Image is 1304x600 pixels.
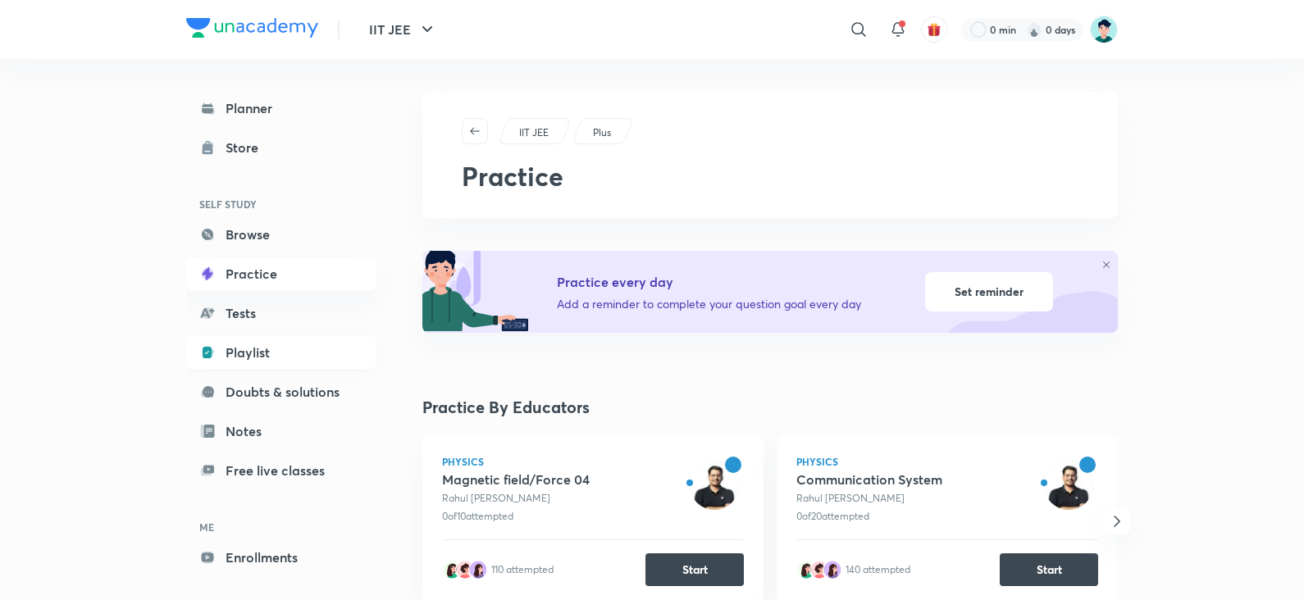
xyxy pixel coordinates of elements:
img: avatar [468,560,488,580]
a: Company Logo [186,18,318,42]
img: Shamas Khan [1090,16,1118,43]
p: Plus [593,125,611,140]
a: Free live classes [186,454,376,487]
a: Tests [186,297,376,330]
img: avatar [796,560,816,580]
h4: Practice By Educators [422,395,1118,420]
a: Practice [186,257,376,290]
div: 110 attempted [491,562,554,577]
div: 140 attempted [846,562,910,577]
img: avatar [455,560,475,580]
a: Browse [186,218,376,251]
img: avatar [927,22,942,37]
a: Planner [186,92,376,125]
div: Set reminder [925,272,1053,311]
div: Store [226,138,268,157]
a: Doubts & solutions [186,375,376,408]
img: Company Logo [186,18,318,38]
img: avatar [690,461,739,510]
a: IIT JEE [517,125,552,140]
div: 0 of 20 attempted [796,509,942,524]
a: Notes [186,415,376,448]
h2: Practice [462,161,1078,192]
p: Add a reminder to complete your question goal every day [557,295,861,312]
a: Plus [590,125,614,140]
img: streak [1026,21,1042,38]
button: avatar [921,16,947,43]
img: avatar [823,560,842,580]
span: Support [64,13,108,26]
div: Rahul [PERSON_NAME] [796,491,942,506]
a: Enrollments [186,541,376,574]
h6: ME [186,513,376,541]
p: IIT JEE [519,125,549,140]
div: Magnetic field/Force 04 [442,471,590,488]
div: Communication System [796,471,942,488]
button: Start [1000,553,1098,586]
span: Physics [796,457,942,466]
img: avatar [809,560,829,580]
button: Start [645,553,744,586]
span: Physics [442,457,590,466]
img: avatar [442,560,462,580]
h6: SELF STUDY [186,190,376,218]
button: IIT JEE [359,13,447,46]
div: 0 of 10 attempted [442,509,590,524]
a: Store [186,131,376,164]
a: Playlist [186,336,376,369]
img: avatar [1044,461,1093,510]
h5: Practice every day [557,272,861,292]
div: Rahul [PERSON_NAME] [442,491,590,506]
